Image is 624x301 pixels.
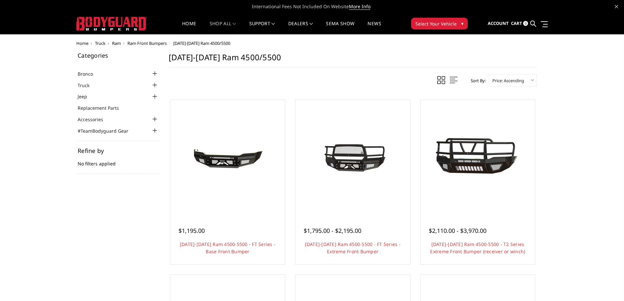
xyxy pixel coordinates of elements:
a: #TeamBodyguard Gear [78,127,137,134]
a: Home [76,40,88,46]
h5: Refine by [78,148,159,154]
img: BODYGUARD BUMPERS [76,17,147,30]
span: Cart [511,20,522,26]
img: 2019-2025 Ram 4500-5500 - FT Series - Extreme Front Bumper [300,132,405,182]
a: Support [249,21,275,34]
a: [DATE]-[DATE] Ram 4500-5500 - FT Series - Extreme Front Bumper [305,241,401,254]
a: News [368,21,381,34]
a: Replacement Parts [78,104,127,111]
a: Ram [112,40,121,46]
span: ▾ [461,20,463,27]
a: Ram Front Bumpers [127,40,167,46]
a: Dealers [288,21,313,34]
h5: Categories [78,52,159,58]
a: [DATE]-[DATE] Ram 4500-5500 - T2 Series Extreme Front Bumper (receiver or winch) [430,241,525,254]
button: Select Your Vehicle [411,18,468,29]
span: Account [488,20,509,26]
img: 2019-2025 Ram 4500-5500 - T2 Series Extreme Front Bumper (receiver or winch) [425,128,530,186]
a: shop all [210,21,236,34]
a: 2019-2025 Ram 4500-5500 - T2 Series Extreme Front Bumper (receiver or winch) 2019-2025 Ram 4500-5... [422,102,534,213]
span: Select Your Vehicle [415,20,457,27]
a: Truck [95,40,105,46]
a: More Info [349,3,370,10]
a: 2019-2025 Ram 4500-5500 - FT Series - Extreme Front Bumper 2019-2025 Ram 4500-5500 - FT Series - ... [297,102,408,213]
a: SEMA Show [326,21,354,34]
span: $2,110.00 - $3,970.00 [429,227,486,235]
a: Jeep [78,93,95,100]
a: Home [182,21,196,34]
span: 0 [523,21,528,26]
a: Cart 0 [511,15,528,32]
a: Accessories [78,116,111,123]
a: 2019-2025 Ram 4500-5500 - FT Series - Base Front Bumper [172,102,283,213]
a: Account [488,15,509,32]
div: No filters applied [78,148,159,174]
a: Bronco [78,70,101,77]
img: 2019-2025 Ram 4500-5500 - FT Series - Base Front Bumper [175,132,280,182]
a: Truck [78,82,98,89]
span: [DATE]-[DATE] Ram 4500/5500 [173,40,230,46]
span: $1,195.00 [179,227,205,235]
label: Sort By: [467,76,486,85]
a: [DATE]-[DATE] Ram 4500-5500 - FT Series - Base Front Bumper [180,241,275,254]
span: $1,795.00 - $2,195.00 [304,227,361,235]
h1: [DATE]-[DATE] Ram 4500/5500 [169,52,537,67]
